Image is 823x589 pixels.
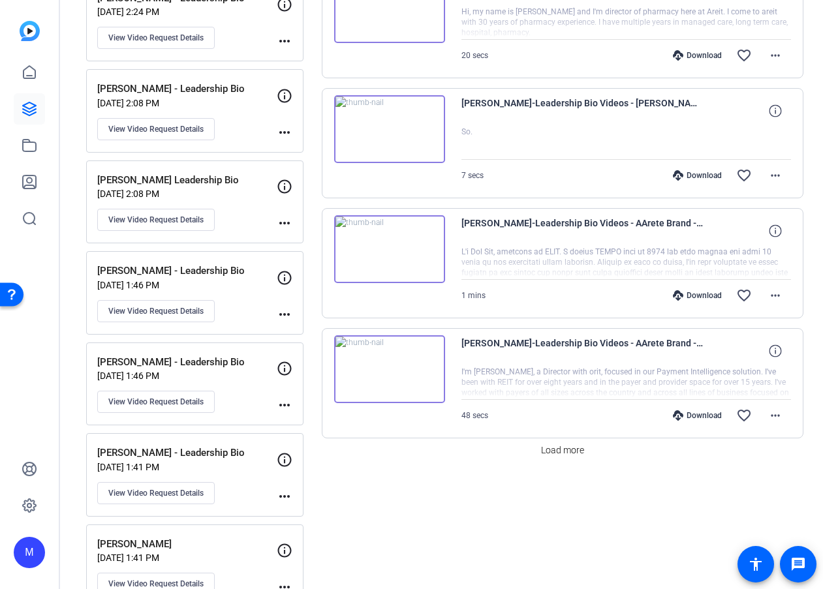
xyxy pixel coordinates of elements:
[334,335,445,403] img: thumb-nail
[541,444,584,457] span: Load more
[97,482,215,504] button: View Video Request Details
[768,48,783,63] mat-icon: more_horiz
[108,215,204,225] span: View Video Request Details
[97,446,277,461] p: [PERSON_NAME] - Leadership Bio
[97,300,215,322] button: View Video Request Details
[14,537,45,568] div: M
[97,537,277,552] p: [PERSON_NAME]
[277,397,292,413] mat-icon: more_horiz
[736,408,752,423] mat-icon: favorite_border
[768,168,783,183] mat-icon: more_horiz
[334,95,445,163] img: thumb-nail
[97,7,277,17] p: [DATE] 2:24 PM
[736,288,752,303] mat-icon: favorite_border
[97,370,277,381] p: [DATE] 1:46 PM
[736,48,752,63] mat-icon: favorite_border
[461,215,703,247] span: [PERSON_NAME]-Leadership Bio Videos - AArete Brand -Ph-[PERSON_NAME] - Leadership Bio-17574467431...
[97,391,215,413] button: View Video Request Details
[108,397,204,407] span: View Video Request Details
[97,173,277,188] p: [PERSON_NAME] Leadership Bio
[108,488,204,498] span: View Video Request Details
[334,215,445,283] img: thumb-nail
[97,27,215,49] button: View Video Request Details
[277,125,292,140] mat-icon: more_horiz
[97,82,277,97] p: [PERSON_NAME] - Leadership Bio
[666,290,728,301] div: Download
[768,288,783,303] mat-icon: more_horiz
[666,410,728,421] div: Download
[277,489,292,504] mat-icon: more_horiz
[97,98,277,108] p: [DATE] 2:08 PM
[768,408,783,423] mat-icon: more_horiz
[97,552,277,563] p: [DATE] 1:41 PM
[461,95,703,127] span: [PERSON_NAME]-Leadership Bio Videos - [PERSON_NAME] -Ph-[PERSON_NAME] - Leadership Bio-1757954641...
[277,33,292,49] mat-icon: more_horiz
[461,51,488,60] span: 20 secs
[461,291,486,300] span: 1 mins
[666,170,728,181] div: Download
[748,556,764,572] mat-icon: accessibility
[108,33,204,43] span: View Video Request Details
[108,306,204,316] span: View Video Request Details
[736,168,752,183] mat-icon: favorite_border
[20,21,40,41] img: blue-gradient.svg
[461,335,703,367] span: [PERSON_NAME]-Leadership Bio Videos - AArete Brand -Ph-[PERSON_NAME] - Leadership Bio-17571033443...
[97,118,215,140] button: View Video Request Details
[97,209,215,231] button: View Video Request Details
[97,189,277,199] p: [DATE] 2:08 PM
[277,307,292,322] mat-icon: more_horiz
[97,280,277,290] p: [DATE] 1:46 PM
[461,411,488,420] span: 48 secs
[108,124,204,134] span: View Video Request Details
[97,264,277,279] p: [PERSON_NAME] - Leadership Bio
[666,50,728,61] div: Download
[536,438,589,462] button: Load more
[277,215,292,231] mat-icon: more_horiz
[97,462,277,472] p: [DATE] 1:41 PM
[790,556,806,572] mat-icon: message
[97,355,277,370] p: [PERSON_NAME] - Leadership Bio
[461,171,484,180] span: 7 secs
[108,579,204,589] span: View Video Request Details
